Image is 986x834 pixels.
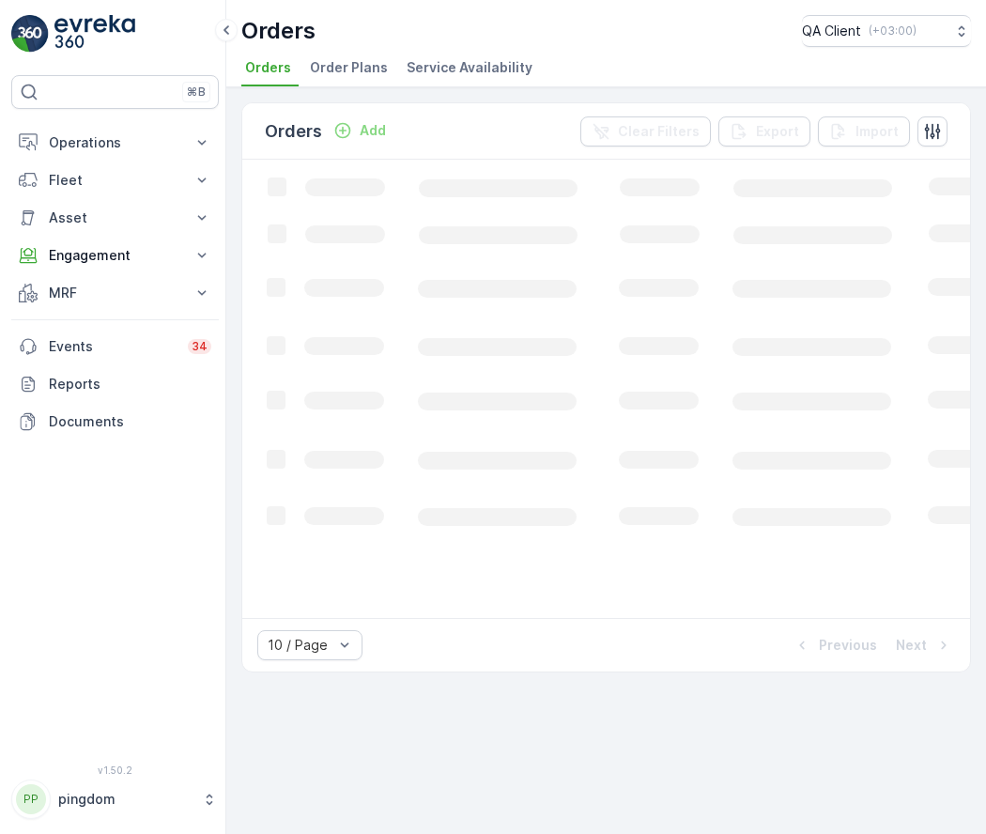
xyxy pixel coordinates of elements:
[11,15,49,53] img: logo
[802,22,861,40] p: QA Client
[11,274,219,312] button: MRF
[896,636,927,655] p: Next
[16,784,46,814] div: PP
[11,328,219,365] a: Events34
[894,634,955,656] button: Next
[11,124,219,162] button: Operations
[49,375,211,394] p: Reports
[187,85,206,100] p: ⌘B
[245,58,291,77] span: Orders
[11,365,219,403] a: Reports
[58,790,193,809] p: pingdom
[791,634,879,656] button: Previous
[11,780,219,819] button: PPpingdom
[49,171,181,190] p: Fleet
[855,122,899,141] p: Import
[265,118,322,145] p: Orders
[54,15,135,53] img: logo_light-DOdMpM7g.png
[818,116,910,147] button: Import
[718,116,810,147] button: Export
[49,284,181,302] p: MRF
[49,246,181,265] p: Engagement
[49,133,181,152] p: Operations
[241,16,316,46] p: Orders
[326,119,393,142] button: Add
[11,237,219,274] button: Engagement
[192,339,208,354] p: 34
[11,403,219,440] a: Documents
[869,23,917,39] p: ( +03:00 )
[49,337,177,356] p: Events
[49,412,211,431] p: Documents
[310,58,388,77] span: Order Plans
[819,636,877,655] p: Previous
[11,162,219,199] button: Fleet
[618,122,700,141] p: Clear Filters
[360,121,386,140] p: Add
[49,208,181,227] p: Asset
[11,199,219,237] button: Asset
[802,15,971,47] button: QA Client(+03:00)
[407,58,532,77] span: Service Availability
[11,764,219,776] span: v 1.50.2
[756,122,799,141] p: Export
[580,116,711,147] button: Clear Filters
